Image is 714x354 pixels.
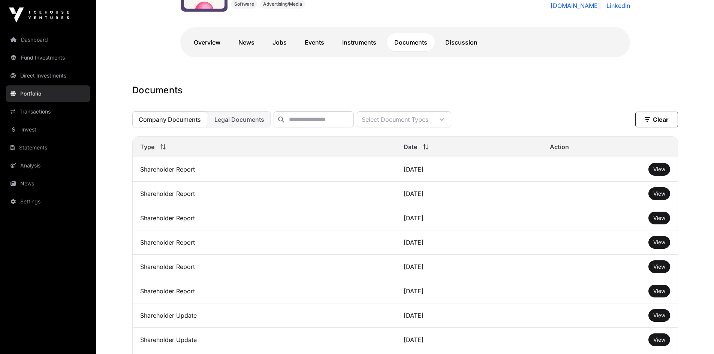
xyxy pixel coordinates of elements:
[550,142,569,151] span: Action
[6,49,90,66] a: Fund Investments
[6,157,90,174] a: Analysis
[132,84,678,96] h1: Documents
[139,116,201,123] span: Company Documents
[551,1,600,10] a: [DOMAIN_NAME]
[186,33,624,51] nav: Tabs
[396,206,542,230] td: [DATE]
[6,121,90,138] a: Invest
[6,193,90,210] a: Settings
[648,309,670,322] button: View
[6,31,90,48] a: Dashboard
[133,157,396,182] td: Shareholder Report
[133,279,396,303] td: Shareholder Report
[648,333,670,346] button: View
[133,206,396,230] td: Shareholder Report
[648,285,670,297] button: View
[387,33,435,51] a: Documents
[603,1,630,10] a: LinkedIn
[186,33,228,51] a: Overview
[396,255,542,279] td: [DATE]
[404,142,417,151] span: Date
[396,328,542,352] td: [DATE]
[132,111,207,127] button: Company Documents
[231,33,262,51] a: News
[396,230,542,255] td: [DATE]
[648,236,670,249] button: View
[648,212,670,224] button: View
[133,303,396,328] td: Shareholder Update
[396,182,542,206] td: [DATE]
[297,33,332,51] a: Events
[648,260,670,273] button: View
[6,85,90,102] a: Portfolio
[653,287,665,295] a: View
[653,288,665,294] span: View
[653,239,665,246] a: View
[263,1,302,7] span: Advertising/Media
[653,166,665,172] span: View
[653,312,665,319] a: View
[133,255,396,279] td: Shareholder Report
[6,139,90,156] a: Statements
[653,263,665,270] a: View
[9,7,69,22] img: Icehouse Ventures Logo
[653,336,665,344] a: View
[396,157,542,182] td: [DATE]
[133,328,396,352] td: Shareholder Update
[653,190,665,197] span: View
[653,214,665,222] a: View
[677,318,714,354] iframe: Chat Widget
[653,263,665,270] span: View
[648,187,670,200] button: View
[265,33,294,51] a: Jobs
[635,112,678,127] button: Clear
[396,303,542,328] td: [DATE]
[396,279,542,303] td: [DATE]
[133,230,396,255] td: Shareholder Report
[357,112,433,127] div: Select Document Types
[6,103,90,120] a: Transactions
[140,142,154,151] span: Type
[653,215,665,221] span: View
[653,336,665,343] span: View
[335,33,384,51] a: Instruments
[214,116,264,123] span: Legal Documents
[438,33,485,51] a: Discussion
[6,175,90,192] a: News
[133,182,396,206] td: Shareholder Report
[653,190,665,197] a: View
[653,166,665,173] a: View
[648,163,670,176] button: View
[6,67,90,84] a: Direct Investments
[208,111,271,127] button: Legal Documents
[234,1,254,7] span: Software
